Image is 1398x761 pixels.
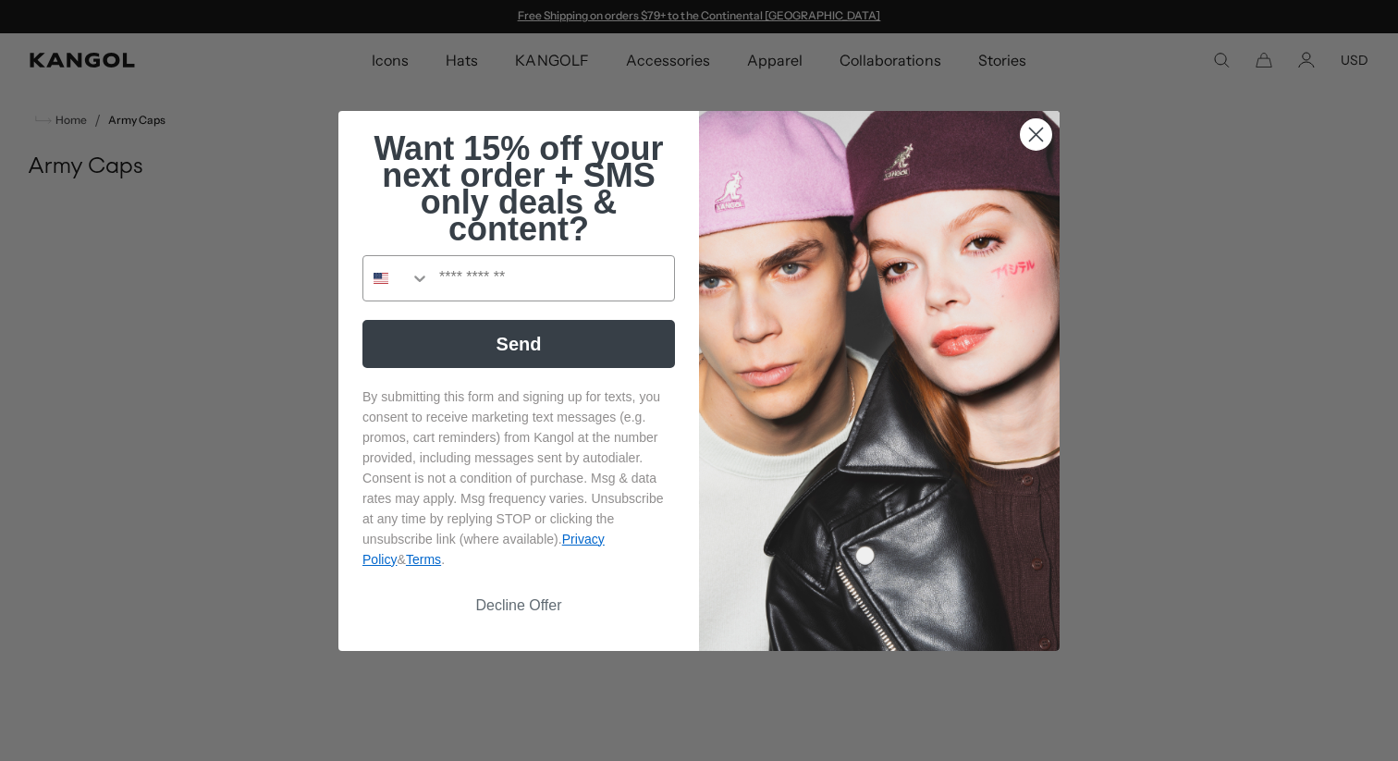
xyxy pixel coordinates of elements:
button: Send [362,320,675,368]
span: Want 15% off your next order + SMS only deals & content? [374,129,663,248]
img: 4fd34567-b031-494e-b820-426212470989.jpeg [699,111,1060,651]
a: Terms [406,552,441,567]
button: Search Countries [363,256,430,301]
input: Phone Number [430,256,674,301]
p: By submitting this form and signing up for texts, you consent to receive marketing text messages ... [362,387,675,570]
button: Close dialog [1020,118,1052,151]
img: United States [374,271,388,286]
button: Decline Offer [362,588,675,623]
